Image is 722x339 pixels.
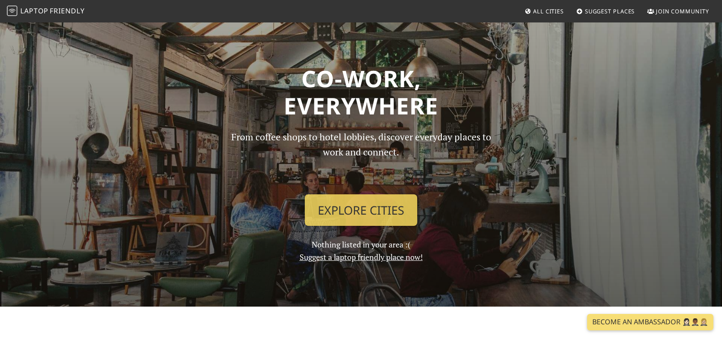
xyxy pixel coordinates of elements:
[305,194,417,226] a: Explore Cities
[20,6,48,16] span: Laptop
[533,7,564,15] span: All Cities
[587,314,713,330] a: Become an Ambassador 🤵🏻‍♀️🤵🏾‍♂️🤵🏼‍♀️
[224,130,498,187] p: From coffee shops to hotel lobbies, discover everyday places to work and connect.
[81,65,641,120] h1: Co-work, Everywhere
[644,3,712,19] a: Join Community
[300,252,423,262] a: Suggest a laptop friendly place now!
[50,6,84,16] span: Friendly
[7,4,85,19] a: LaptopFriendly LaptopFriendly
[218,130,504,263] div: Nothing listed in your area :(
[7,6,17,16] img: LaptopFriendly
[656,7,709,15] span: Join Community
[521,3,567,19] a: All Cities
[573,3,639,19] a: Suggest Places
[585,7,635,15] span: Suggest Places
